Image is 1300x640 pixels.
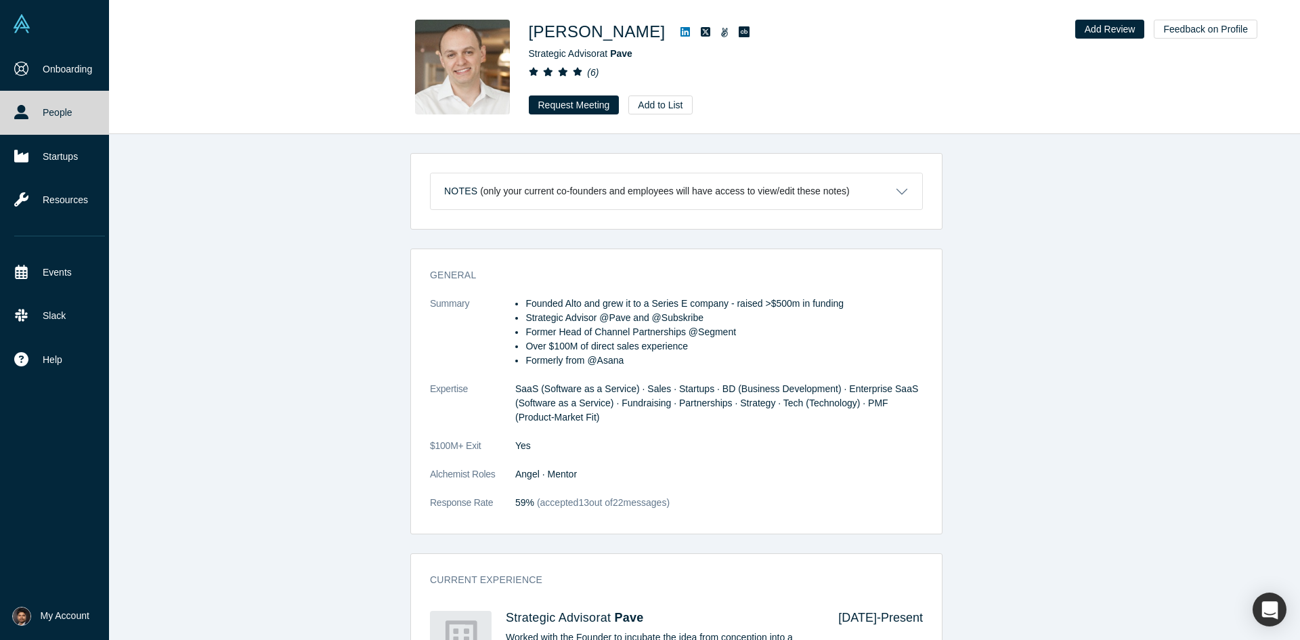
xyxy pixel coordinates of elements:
[529,95,620,114] button: Request Meeting
[610,48,632,59] a: Pave
[515,497,534,508] span: 59%
[615,611,644,624] a: Pave
[415,20,510,114] img: Vlad Blumen's Profile Image
[430,496,515,524] dt: Response Rate
[430,297,515,382] dt: Summary
[515,383,918,423] span: SaaS (Software as a Service) · Sales · Startups · BD (Business Development) · Enterprise SaaS (So...
[525,311,923,325] li: Strategic Advisor @Pave and @Subskribe
[1154,20,1257,39] button: Feedback on Profile
[430,382,515,439] dt: Expertise
[430,439,515,467] dt: $100M+ Exit
[41,609,89,623] span: My Account
[430,467,515,496] dt: Alchemist Roles
[525,354,923,368] li: Formerly from @Asana
[12,607,89,626] button: My Account
[430,573,904,587] h3: Current Experience
[43,353,62,367] span: Help
[506,611,819,626] h4: Strategic Advisor at
[12,607,31,626] img: Shine Oovattil's Account
[525,297,923,311] li: Founded Alto and grew it to a Series E company - raised >$500m in funding
[628,95,692,114] button: Add to List
[534,497,670,508] span: (accepted 13 out of 22 messages)
[444,184,477,198] h3: Notes
[1075,20,1145,39] button: Add Review
[525,339,923,354] li: Over $100M of direct sales experience
[515,439,923,453] dd: Yes
[12,14,31,33] img: Alchemist Vault Logo
[525,325,923,339] li: Former Head of Channel Partnerships @Segment
[430,268,904,282] h3: General
[529,20,666,44] h1: [PERSON_NAME]
[431,173,922,209] button: Notes (only your current co-founders and employees will have access to view/edit these notes)
[587,67,599,78] i: ( 6 )
[480,186,850,197] p: (only your current co-founders and employees will have access to view/edit these notes)
[515,467,923,482] dd: Angel · Mentor
[529,48,632,59] span: Strategic Advisor at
